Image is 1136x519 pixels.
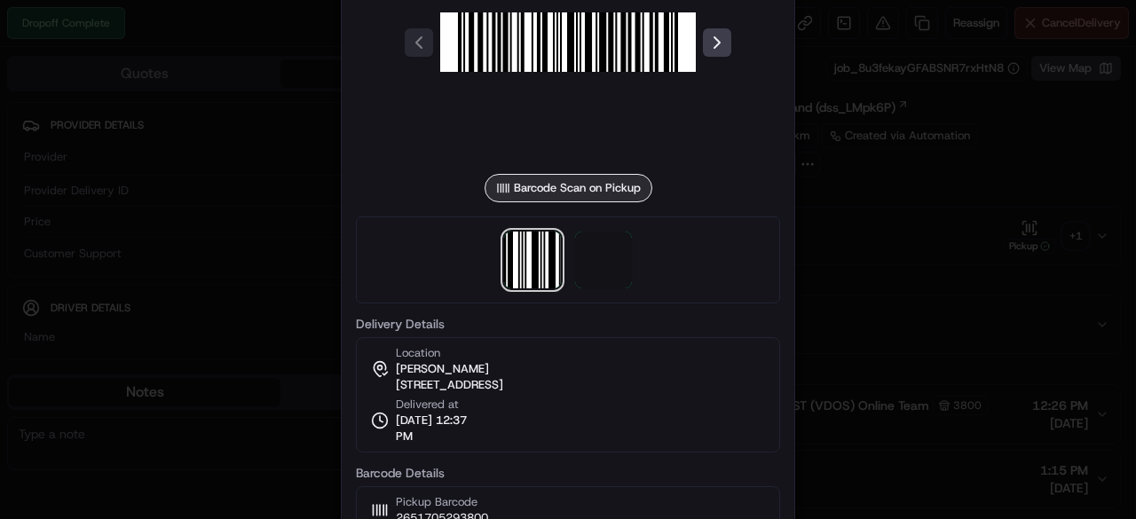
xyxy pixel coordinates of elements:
div: Barcode Scan on Pickup [485,174,652,202]
span: Delivered at [396,397,477,413]
span: Location [396,345,440,361]
label: Barcode Details [356,467,780,479]
span: [PERSON_NAME] [396,361,489,377]
label: Delivery Details [356,318,780,330]
span: [STREET_ADDRESS] [396,377,503,393]
span: Pickup Barcode [396,494,488,510]
img: barcode_scan_on_pickup image [504,232,561,288]
span: [DATE] 12:37 PM [396,413,477,444]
